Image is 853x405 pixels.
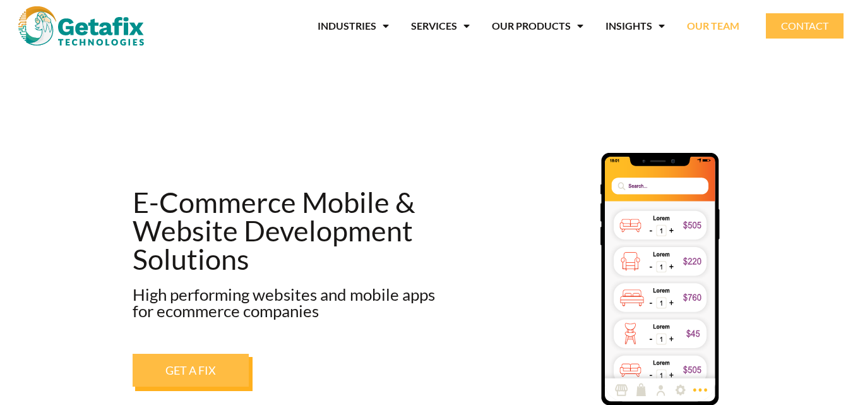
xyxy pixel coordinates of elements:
h2: High performing websites and mobile apps for ecommerce companies [133,286,450,319]
h1: E-Commerce Mobile & Website Development Solutions [133,188,450,274]
a: OUR TEAM [687,11,739,40]
img: web and mobile application development company [18,6,144,45]
a: GET A FIX [133,354,249,387]
nav: Menu [169,11,740,40]
a: SERVICES [411,11,470,40]
a: INSIGHTS [605,11,665,40]
span: CONTACT [781,21,828,31]
span: GET A FIX [165,365,216,376]
a: OUR PRODUCTS [492,11,583,40]
a: INDUSTRIES [318,11,389,40]
a: CONTACT [766,13,844,39]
